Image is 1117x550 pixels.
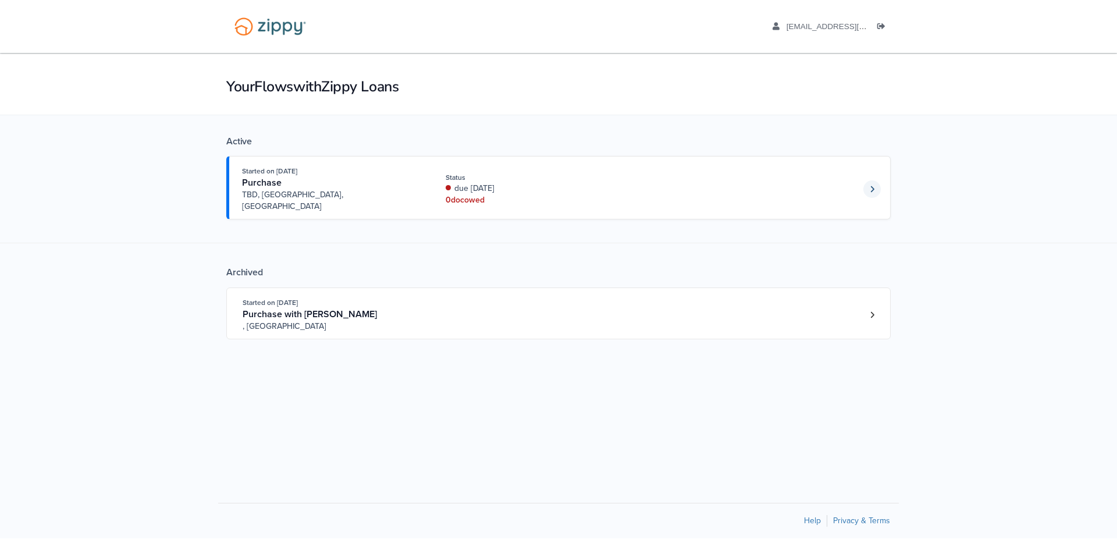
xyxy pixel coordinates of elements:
[226,267,891,278] div: Archived
[227,12,314,41] img: Logo
[226,77,891,97] h1: Your Flows with Zippy Loans
[242,189,419,212] span: TBD, [GEOGRAPHIC_DATA], [GEOGRAPHIC_DATA]
[804,516,821,526] a: Help
[226,288,891,339] a: Open loan 4184595
[446,194,601,206] div: 0 doc owed
[243,299,298,307] span: Started on [DATE]
[446,172,601,183] div: Status
[787,22,920,31] span: anrichards0515@gmail.com
[243,308,377,320] span: Purchase with [PERSON_NAME]
[833,516,890,526] a: Privacy & Terms
[226,156,891,219] a: Open loan 4249684
[226,136,891,147] div: Active
[863,180,881,198] a: Loan number 4249684
[446,183,601,194] div: due [DATE]
[243,321,420,332] span: , [GEOGRAPHIC_DATA]
[242,167,297,175] span: Started on [DATE]
[773,22,920,34] a: edit profile
[863,306,881,324] a: Loan number 4184595
[242,177,282,189] span: Purchase
[877,22,890,34] a: Log out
